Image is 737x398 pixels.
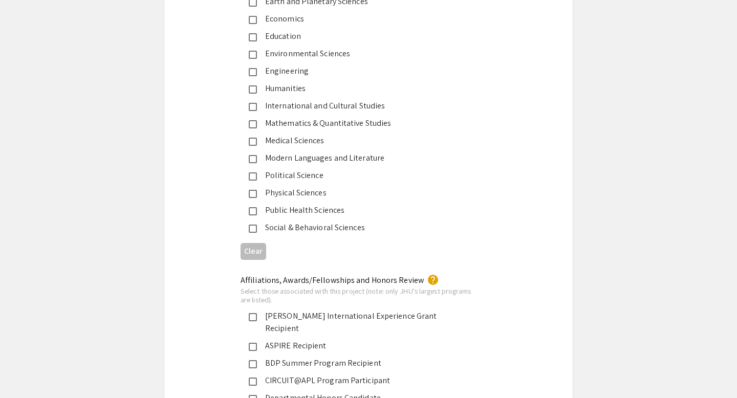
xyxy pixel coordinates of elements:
div: Physical Sciences [257,187,472,199]
div: Humanities [257,82,472,95]
div: CIRCUIT@APL Program Participant [257,374,472,387]
iframe: Chat [8,352,44,390]
div: Environmental Sciences [257,48,472,60]
div: Public Health Sciences [257,204,472,216]
div: Political Science [257,169,472,182]
div: ASPIRE Recipient [257,340,472,352]
div: Medical Sciences [257,135,472,147]
div: Economics [257,13,472,25]
mat-label: Affiliations, Awards/Fellowships and Honors Review [241,275,424,285]
div: BDP Summer Program Recipient [257,357,472,369]
div: Mathematics & Quantitative Studies [257,117,472,129]
div: Education [257,30,472,42]
button: Clear [241,243,266,260]
div: International and Cultural Studies [257,100,472,112]
div: [PERSON_NAME] International Experience Grant Recipient [257,310,472,335]
div: Engineering [257,65,472,77]
div: Select those associated with this project (note: only JHU's largest programs are listed). [241,286,480,304]
div: Social & Behavioral Sciences [257,222,472,234]
mat-icon: help [427,274,439,286]
div: Modern Languages and Literature [257,152,472,164]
